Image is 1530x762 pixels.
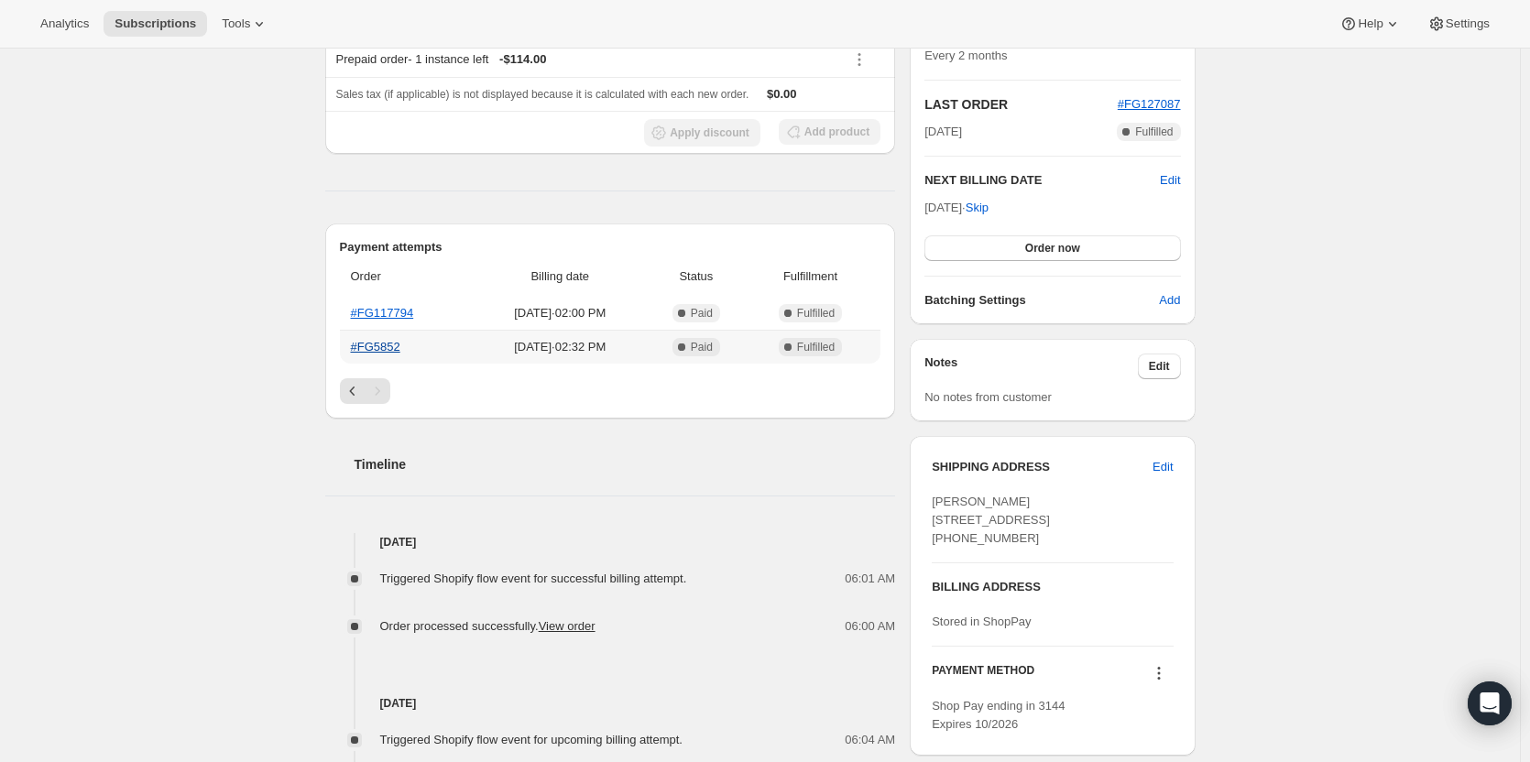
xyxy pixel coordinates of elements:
[115,16,196,31] span: Subscriptions
[340,238,881,256] h2: Payment attempts
[955,193,1000,223] button: Skip
[1118,97,1181,111] a: #FG127087
[104,11,207,37] button: Subscriptions
[1328,11,1412,37] button: Help
[340,256,474,297] th: Order
[340,378,881,404] nav: Pagination
[924,123,962,141] span: [DATE]
[924,291,1159,310] h6: Batching Settings
[652,267,740,286] span: Status
[845,731,895,749] span: 06:04 AM
[1148,286,1191,315] button: Add
[479,267,641,286] span: Billing date
[211,11,279,37] button: Tools
[691,306,713,321] span: Paid
[355,455,896,474] h2: Timeline
[539,619,596,633] a: View order
[336,50,835,69] div: Prepaid order - 1 instance left
[924,390,1052,404] span: No notes from customer
[1160,171,1180,190] button: Edit
[1468,681,1512,725] div: Open Intercom Messenger
[380,619,596,633] span: Order processed successfully.
[797,306,835,321] span: Fulfilled
[1135,125,1173,139] span: Fulfilled
[932,699,1065,731] span: Shop Pay ending in 3144 Expires 10/2026
[797,340,835,354] span: Fulfilled
[40,16,89,31] span: Analytics
[380,571,687,585] span: Triggered Shopify flow event for successful billing attempt.
[932,458,1153,476] h3: SHIPPING ADDRESS
[1159,291,1180,310] span: Add
[924,171,1160,190] h2: NEXT BILLING DATE
[1149,359,1170,374] span: Edit
[924,235,1180,261] button: Order now
[222,16,250,31] span: Tools
[1118,95,1181,114] button: #FG127087
[1153,458,1173,476] span: Edit
[932,578,1173,596] h3: BILLING ADDRESS
[932,615,1031,628] span: Stored in ShopPay
[1142,452,1184,482] button: Edit
[499,50,546,69] span: - $114.00
[336,88,749,101] span: Sales tax (if applicable) is not displayed because it is calculated with each new order.
[767,87,797,101] span: $0.00
[479,338,641,356] span: [DATE] · 02:32 PM
[751,267,869,286] span: Fulfillment
[325,694,896,713] h4: [DATE]
[325,533,896,551] h4: [DATE]
[351,340,400,354] a: #FG5852
[1138,354,1181,379] button: Edit
[966,199,989,217] span: Skip
[932,495,1050,545] span: [PERSON_NAME] [STREET_ADDRESS] [PHONE_NUMBER]
[29,11,100,37] button: Analytics
[924,201,989,214] span: [DATE] ·
[340,378,366,404] button: Previous
[845,617,895,636] span: 06:00 AM
[924,95,1118,114] h2: LAST ORDER
[479,304,641,322] span: [DATE] · 02:00 PM
[924,354,1138,379] h3: Notes
[924,49,1007,62] span: Every 2 months
[1025,241,1080,256] span: Order now
[1446,16,1490,31] span: Settings
[845,570,895,588] span: 06:01 AM
[380,733,683,746] span: Triggered Shopify flow event for upcoming billing attempt.
[351,306,414,320] a: #FG117794
[691,340,713,354] span: Paid
[1416,11,1501,37] button: Settings
[932,663,1034,688] h3: PAYMENT METHOD
[1358,16,1382,31] span: Help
